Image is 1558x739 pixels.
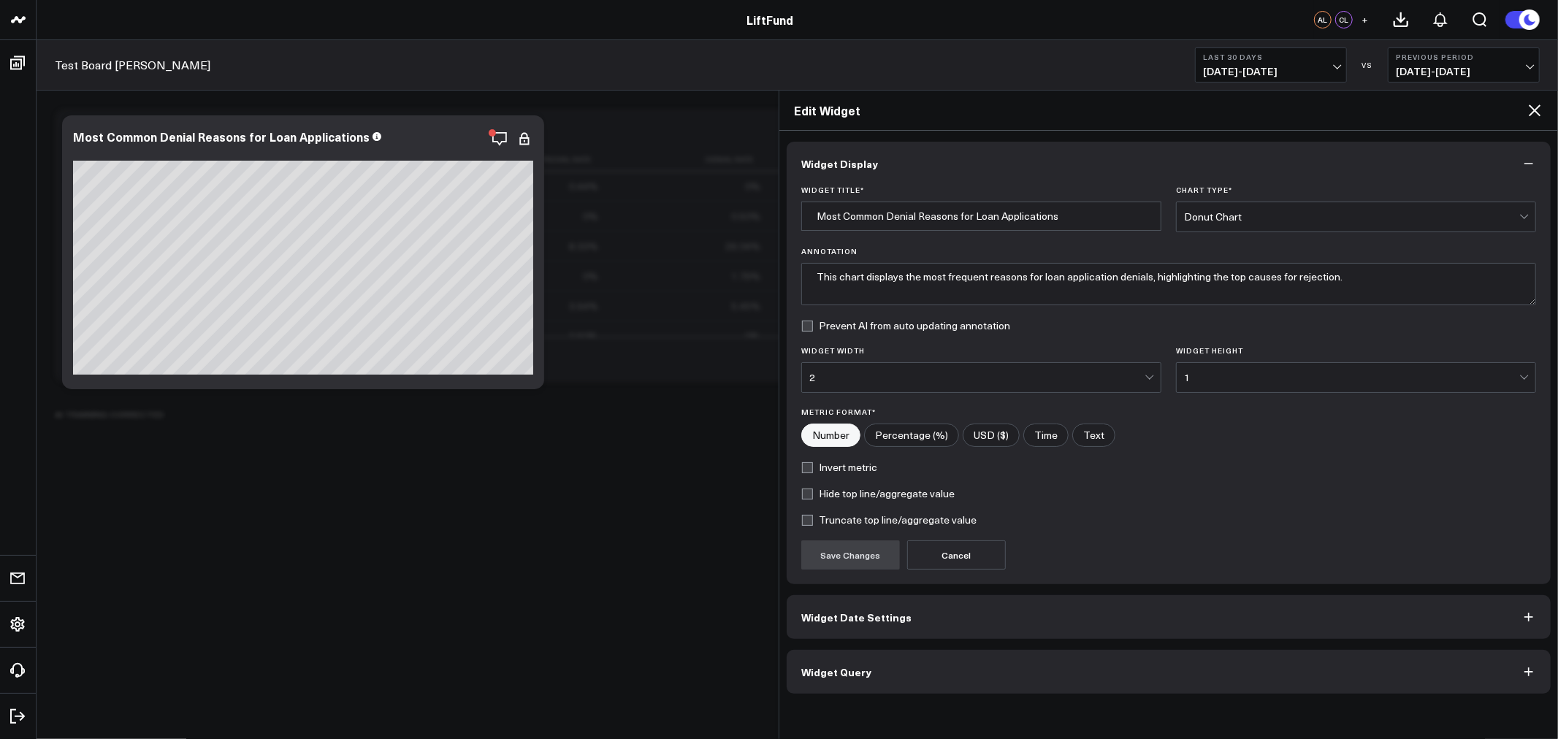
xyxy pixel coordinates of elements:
[569,329,598,343] div: 2.50%
[745,179,760,194] div: 0%
[731,299,760,313] div: 5.45%
[746,12,793,28] a: LiftFund
[569,239,598,253] div: 8.33%
[787,142,1551,185] button: Widget Display
[801,320,1010,332] label: Prevent AI from auto updating annotation
[801,263,1536,305] textarea: This chart displays the most frequent reasons for loan application denials, highlighting the top ...
[1176,346,1536,355] label: Widget Height
[801,666,871,678] span: Widget Query
[1396,66,1532,77] span: [DATE] - [DATE]
[864,424,959,447] label: Percentage (%)
[1396,53,1532,61] b: Previous Period
[801,424,860,447] label: Number
[569,179,598,194] div: 0.44%
[801,185,1161,194] label: Widget Title *
[1072,424,1115,447] label: Text
[1362,15,1369,25] span: +
[55,397,164,431] div: AI Training Corrected
[611,148,774,172] th: Denial Rate
[1023,424,1069,447] label: Time
[55,57,210,73] a: Test Board [PERSON_NAME]
[1184,211,1519,223] div: Donut Chart
[801,202,1161,231] input: Enter your widget title
[801,514,977,526] label: Truncate top line/aggregate value
[794,102,1526,118] h2: Edit Widget
[801,488,955,499] label: Hide top line/aggregate value
[1335,11,1353,28] div: CL
[801,158,878,169] span: Widget Display
[809,372,1145,383] div: 2
[731,269,760,283] div: 1.79%
[963,424,1020,447] label: USD ($)
[1354,61,1381,69] div: VS
[583,209,598,223] div: 0%
[801,346,1161,355] label: Widget Width
[1184,372,1519,383] div: 1
[745,329,760,343] div: 0%
[801,247,1536,256] label: Annotation
[569,299,598,313] div: 3.64%
[1195,47,1347,83] button: Last 30 Days[DATE]-[DATE]
[801,407,1536,416] label: Metric Format*
[1388,47,1540,83] button: Previous Period[DATE]-[DATE]
[801,462,877,473] label: Invert metric
[787,595,1551,639] button: Widget Date Settings
[787,650,1551,694] button: Widget Query
[1314,11,1332,28] div: AL
[583,269,598,283] div: 0%
[801,540,900,570] button: Save Changes
[1203,53,1339,61] b: Last 30 Days
[801,611,912,623] span: Widget Date Settings
[1203,66,1339,77] span: [DATE] - [DATE]
[907,540,1006,570] button: Cancel
[774,148,1020,172] th: Other Decision Rate
[73,129,370,145] div: Most Common Denial Reasons for Loan Applications
[1176,185,1536,194] label: Chart Type *
[1356,11,1374,28] button: +
[731,209,760,223] div: 0.50%
[725,239,760,253] div: 26.04%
